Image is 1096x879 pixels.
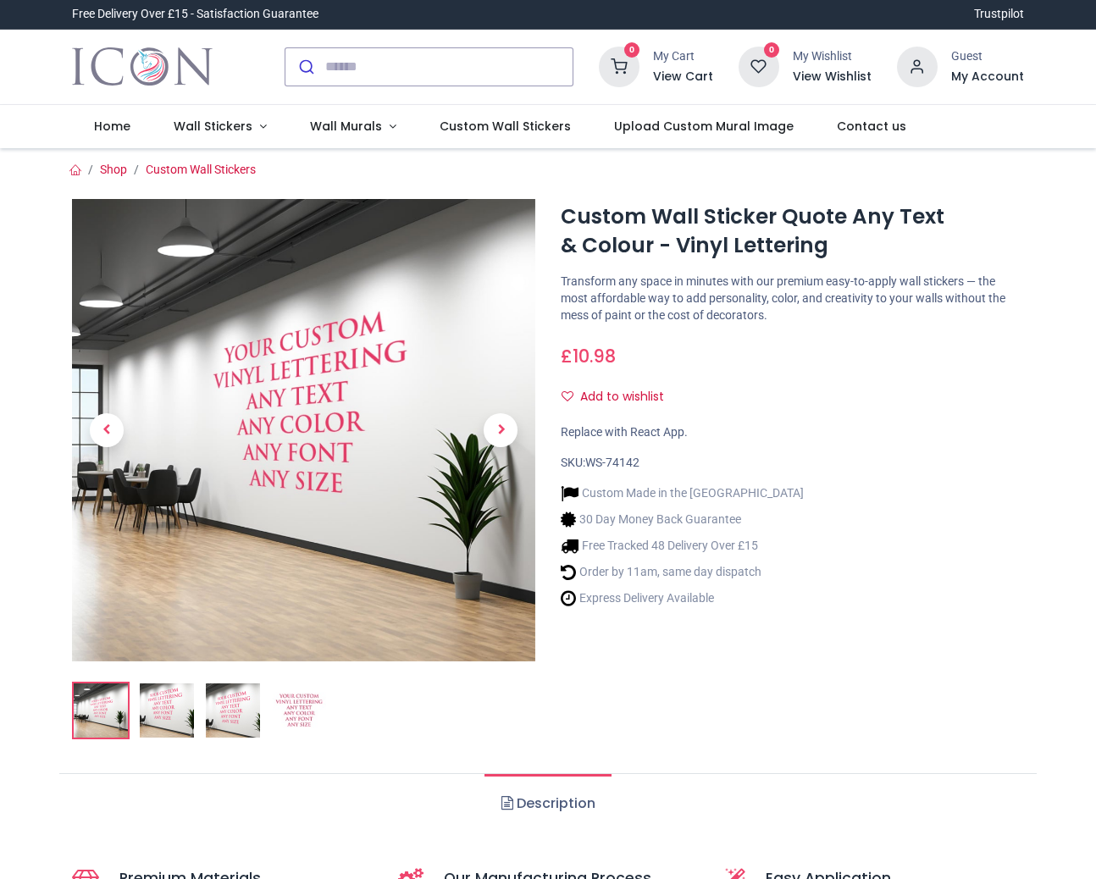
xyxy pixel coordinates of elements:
[585,456,639,469] span: WS-74142
[573,344,616,368] span: 10.98
[72,43,212,91] img: Icon Wall Stickers
[561,202,1024,261] h1: Custom Wall Sticker Quote Any Text & Colour - Vinyl Lettering
[174,118,252,135] span: Wall Stickers
[561,537,804,555] li: Free Tracked 48 Delivery Over £15
[561,484,804,502] li: Custom Made in the [GEOGRAPHIC_DATA]
[837,118,906,135] span: Contact us
[72,199,535,662] img: Custom Wall Sticker Quote Any Text & Colour - Vinyl Lettering
[561,383,678,412] button: Add to wishlistAdd to wishlist
[739,58,779,72] a: 0
[793,69,872,86] a: View Wishlist
[614,118,794,135] span: Upload Custom Mural Image
[146,163,256,176] a: Custom Wall Stickers
[90,413,124,447] span: Previous
[793,48,872,65] div: My Wishlist
[285,48,325,86] button: Submit
[561,455,1024,472] div: SKU:
[653,69,713,86] a: View Cart
[561,563,804,581] li: Order by 11am, same day dispatch
[72,6,318,23] div: Free Delivery Over £15 - Satisfaction Guarantee
[288,105,418,149] a: Wall Murals
[152,105,289,149] a: Wall Stickers
[466,268,535,593] a: Next
[72,43,212,91] a: Logo of Icon Wall Stickers
[624,42,640,58] sup: 0
[561,274,1024,323] p: Transform any space in minutes with our premium easy-to-apply wall stickers — the most affordable...
[562,390,573,402] i: Add to wishlist
[561,344,616,368] span: £
[484,413,518,447] span: Next
[72,268,141,593] a: Previous
[599,58,639,72] a: 0
[561,511,804,528] li: 30 Day Money Back Guarantee
[484,774,611,833] a: Description
[653,48,713,65] div: My Cart
[94,118,130,135] span: Home
[951,69,1024,86] a: My Account
[951,48,1024,65] div: Guest
[561,424,1024,441] div: Replace with React App.
[974,6,1024,23] a: Trustpilot
[310,118,382,135] span: Wall Murals
[272,683,326,738] img: WS-74142-04
[100,163,127,176] a: Shop
[206,683,260,738] img: WS-74142-03
[764,42,780,58] sup: 0
[561,589,804,607] li: Express Delivery Available
[74,683,128,738] img: Custom Wall Sticker Quote Any Text & Colour - Vinyl Lettering
[140,683,194,738] img: WS-74142-02
[440,118,571,135] span: Custom Wall Stickers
